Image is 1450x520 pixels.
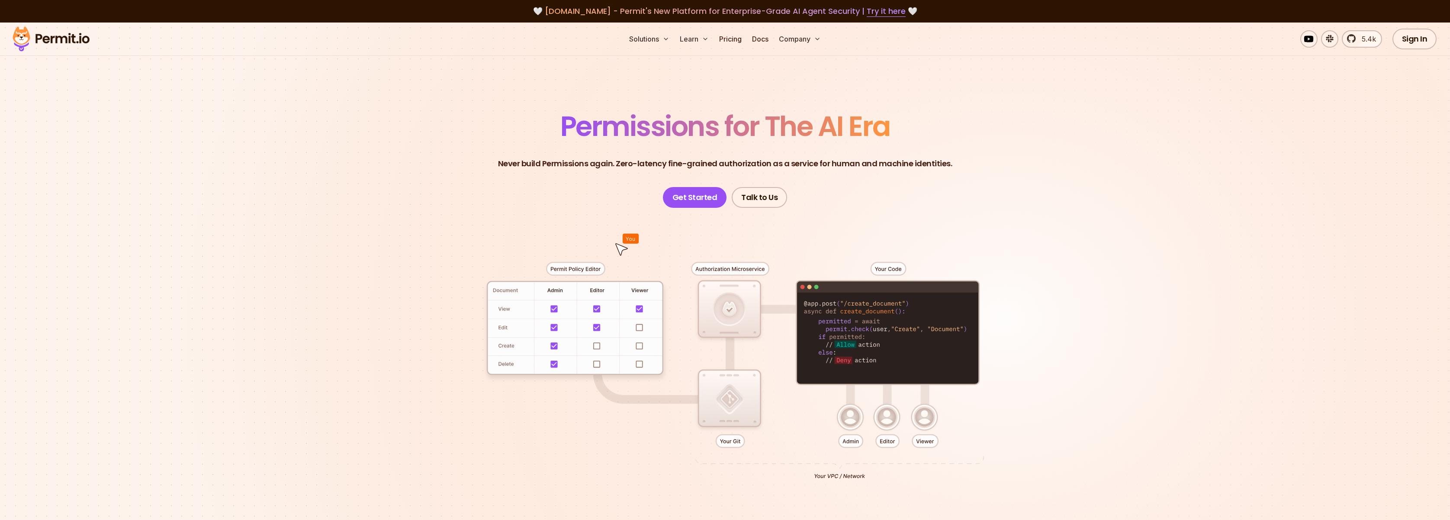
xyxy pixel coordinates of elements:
a: Sign In [1392,29,1437,49]
a: 5.4k [1342,30,1382,48]
img: Permit logo [9,24,93,54]
span: 5.4k [1357,34,1376,44]
a: Try it here [867,6,906,17]
div: 🤍 🤍 [21,5,1429,17]
button: Learn [676,30,712,48]
a: Pricing [716,30,745,48]
button: Solutions [626,30,673,48]
p: Never build Permissions again. Zero-latency fine-grained authorization as a service for human and... [498,158,952,170]
a: Get Started [663,187,727,208]
button: Company [775,30,824,48]
span: [DOMAIN_NAME] - Permit's New Platform for Enterprise-Grade AI Agent Security | [545,6,906,16]
a: Docs [749,30,772,48]
span: Permissions for The AI Era [560,107,890,145]
a: Talk to Us [732,187,787,208]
